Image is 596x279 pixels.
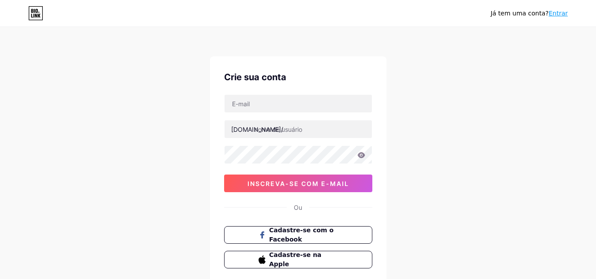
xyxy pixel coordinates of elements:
[247,180,349,187] font: inscreva-se com e-mail
[269,227,334,243] font: Cadastre-se com o Facebook
[294,204,302,211] font: Ou
[269,251,322,268] font: Cadastre-se na Apple
[549,10,568,17] a: Entrar
[225,120,372,138] input: nome de usuário
[224,175,372,192] button: inscreva-se com e-mail
[224,226,372,244] button: Cadastre-se com o Facebook
[225,95,372,112] input: E-mail
[224,251,372,268] button: Cadastre-se na Apple
[491,10,549,17] font: Já tem uma conta?
[231,126,283,133] font: [DOMAIN_NAME]/
[224,72,286,82] font: Crie sua conta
